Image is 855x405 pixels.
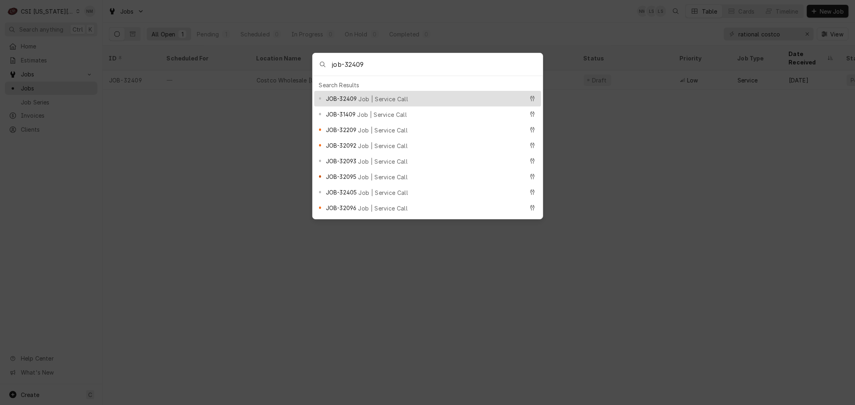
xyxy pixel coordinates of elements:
div: Search Results [314,79,541,91]
span: Job | Service Call [358,157,408,166]
span: Job | Service Call [358,95,408,103]
span: JOB-32209 [326,126,356,134]
span: JOB-32092 [326,141,356,150]
span: JOB-32095 [326,172,356,181]
span: Job | Service Call [357,110,407,119]
span: JOB-32093 [326,157,356,165]
span: Job | Service Call [358,173,408,181]
span: JOB-31409 [326,110,356,118]
div: Global Command Menu [312,53,543,219]
span: Job | Service Call [358,142,408,150]
span: JOB-32096 [326,204,356,212]
span: Job | Service Call [358,204,408,213]
span: JOB-32405 [326,188,357,196]
input: Search anything [332,53,542,76]
span: JOB-32409 [326,94,357,103]
span: Job | Service Call [358,188,408,197]
span: Job | Service Call [358,126,408,134]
